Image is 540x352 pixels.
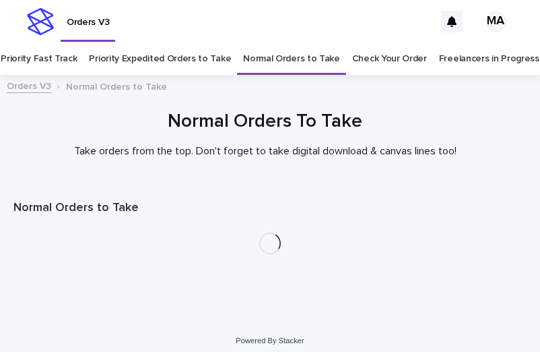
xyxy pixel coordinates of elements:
a: Normal Orders to Take [243,43,340,75]
p: Take orders from the top. Don't forget to take digital download & canvas lines too! [13,145,516,158]
p: Normal Orders to Take [66,78,167,93]
a: Powered By Stacker [236,336,304,345]
h1: Normal Orders to Take [13,200,527,216]
h1: Normal Orders To Take [13,109,516,134]
a: Orders V3 [7,78,51,93]
div: MA [485,11,506,32]
a: Priority Fast Track [1,43,77,75]
a: Freelancers in Progress [439,43,539,75]
img: stacker-logo-s-only.png [27,8,54,35]
a: Check Your Order [352,43,427,75]
a: Priority Expedited Orders to Take [89,43,231,75]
